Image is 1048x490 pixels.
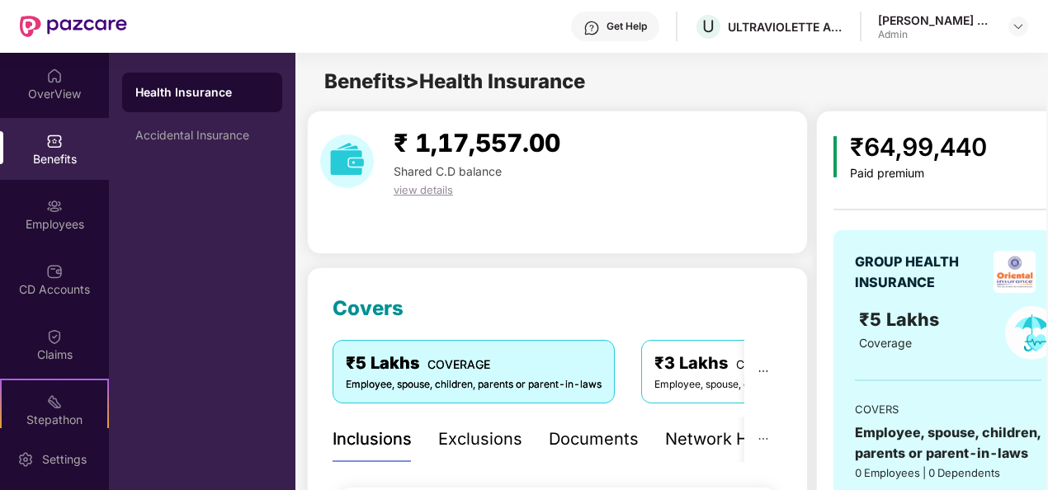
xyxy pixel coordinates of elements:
img: insurerLogo [994,251,1036,293]
div: GROUP HEALTH INSURANCE [855,252,989,293]
img: svg+xml;base64,PHN2ZyBpZD0iQ2xhaW0iIHhtbG5zPSJodHRwOi8vd3d3LnczLm9yZy8yMDAwL3N2ZyIgd2lkdGg9IjIwIi... [46,328,63,345]
div: ULTRAVIOLETTE AUTOMOTIVE PRIVATE LIMITED [728,19,843,35]
div: 0 Employees | 0 Dependents [855,464,1041,481]
div: Paid premium [850,167,987,181]
button: ellipsis [744,340,782,403]
div: [PERSON_NAME] E A [878,12,994,28]
span: ₹ 1,17,557.00 [394,128,560,158]
div: Employee, spouse, children, parents or parent-in-laws [855,422,1041,464]
span: Covers [333,296,404,320]
img: svg+xml;base64,PHN2ZyBpZD0iQ0RfQWNjb3VudHMiIGRhdGEtbmFtZT0iQ0QgQWNjb3VudHMiIHhtbG5zPSJodHRwOi8vd3... [46,263,63,280]
div: Admin [878,28,994,41]
img: icon [833,136,838,177]
img: svg+xml;base64,PHN2ZyB4bWxucz0iaHR0cDovL3d3dy53My5vcmcvMjAwMC9zdmciIHdpZHRoPSIyMSIgaGVpZ2h0PSIyMC... [46,393,63,410]
span: Coverage [859,336,912,350]
span: COVERAGE [736,357,799,371]
span: ₹5 Lakhs [859,309,944,330]
img: svg+xml;base64,PHN2ZyBpZD0iSG9tZSIgeG1sbnM9Imh0dHA6Ly93d3cudzMub3JnLzIwMDAvc3ZnIiB3aWR0aD0iMjAiIG... [46,68,63,84]
img: svg+xml;base64,PHN2ZyBpZD0iU2V0dGluZy0yMHgyMCIgeG1sbnM9Imh0dHA6Ly93d3cudzMub3JnLzIwMDAvc3ZnIiB3aW... [17,451,34,468]
div: Employee, spouse, children, parents or parent-in-laws [346,377,602,393]
div: Stepathon [2,412,107,428]
span: ellipsis [758,365,769,377]
div: Employee, spouse, children, parents or parent-in-laws [654,377,910,393]
span: Benefits > Health Insurance [324,69,585,93]
div: COVERS [855,401,1041,417]
div: ₹5 Lakhs [346,351,602,376]
img: svg+xml;base64,PHN2ZyBpZD0iSGVscC0zMngzMiIgeG1sbnM9Imh0dHA6Ly93d3cudzMub3JnLzIwMDAvc3ZnIiB3aWR0aD... [583,20,600,36]
div: Inclusions [333,426,412,452]
div: ₹3 Lakhs [654,351,910,376]
img: svg+xml;base64,PHN2ZyBpZD0iQmVuZWZpdHMiIHhtbG5zPSJodHRwOi8vd3d3LnczLm9yZy8yMDAwL3N2ZyIgd2lkdGg9Ij... [46,133,63,149]
div: Documents [549,426,639,452]
div: Health Insurance [135,84,269,101]
div: Exclusions [438,426,522,452]
img: svg+xml;base64,PHN2ZyBpZD0iRW1wbG95ZWVzIiB4bWxucz0iaHR0cDovL3d3dy53My5vcmcvMjAwMC9zdmciIHdpZHRoPS... [46,198,63,214]
div: Settings [37,451,92,468]
span: ellipsis [758,433,769,445]
div: Get Help [607,20,647,33]
img: svg+xml;base64,PHN2ZyBpZD0iRHJvcGRvd24tMzJ4MzIiIHhtbG5zPSJodHRwOi8vd3d3LnczLm9yZy8yMDAwL3N2ZyIgd2... [1012,20,1025,33]
div: Network Hospitals [665,426,810,452]
span: view details [394,183,453,196]
div: Accidental Insurance [135,129,269,142]
span: Shared C.D balance [394,164,502,178]
div: ₹64,99,440 [850,128,987,167]
img: download [320,134,374,188]
img: New Pazcare Logo [20,16,127,37]
span: U [702,16,715,36]
span: COVERAGE [427,357,490,371]
button: ellipsis [744,417,782,462]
